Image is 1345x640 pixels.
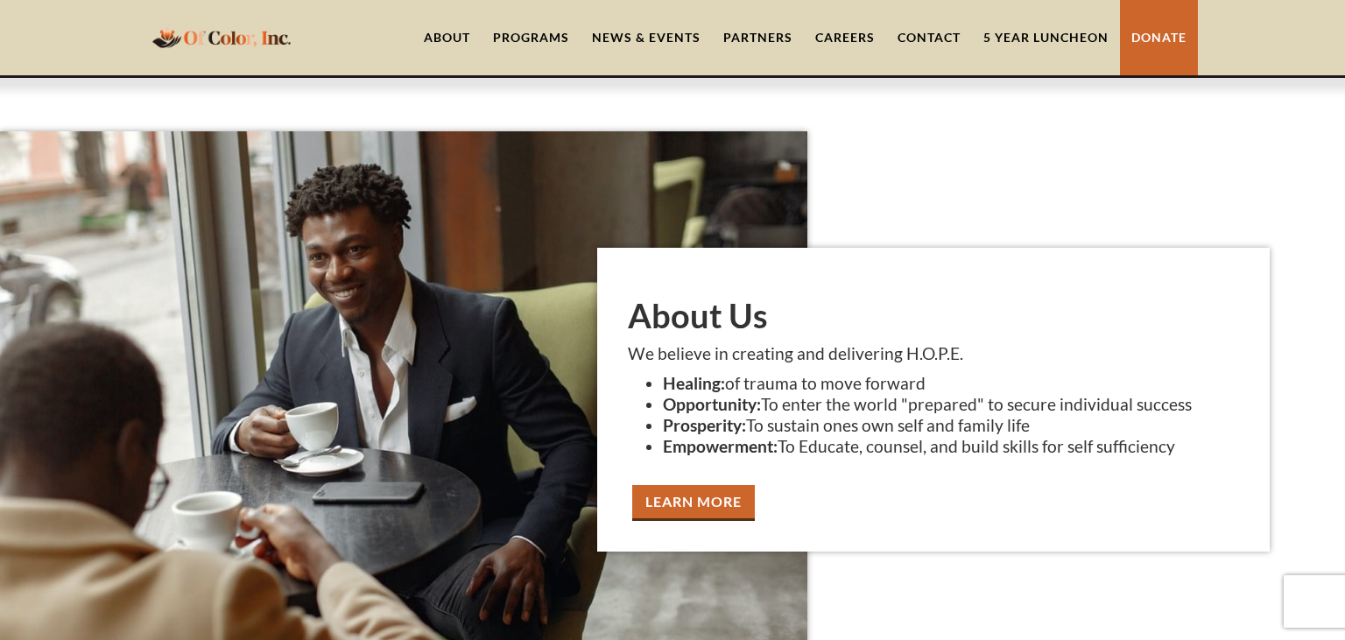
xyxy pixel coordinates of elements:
[663,436,1239,457] li: To Educate, counsel, and build skills for self sufficiency
[628,343,1239,364] p: We believe in creating and delivering H.O.P.E.
[663,415,1239,436] li: To sustain ones own self and family life
[628,296,1239,334] h1: About Us
[663,415,746,435] strong: Prosperity:
[663,373,1239,394] li: of trauma to move forward
[663,394,761,414] strong: Opportunity:
[147,17,296,58] a: home
[493,29,569,46] div: Programs
[663,394,1239,415] li: To enter the world "prepared" to secure individual success
[663,373,725,393] strong: Healing:
[663,436,778,456] strong: Empowerment:
[632,485,755,521] a: Learn More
